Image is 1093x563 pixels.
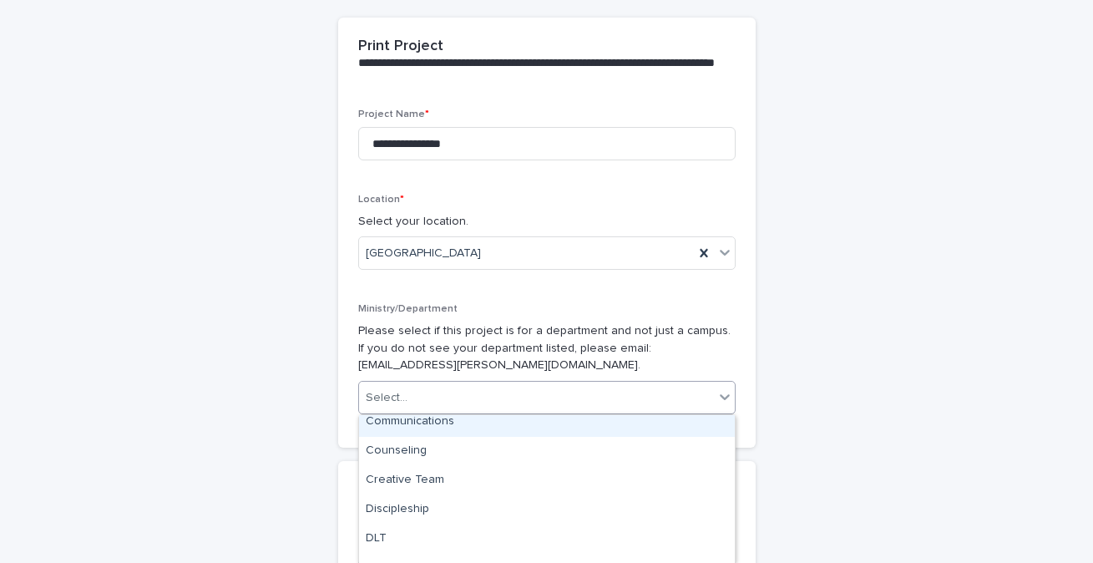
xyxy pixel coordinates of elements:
[366,389,407,407] div: Select...
[358,195,404,205] span: Location
[359,495,735,525] div: Discipleship
[358,322,736,374] p: Please select if this project is for a department and not just a campus. If you do not see your d...
[359,437,735,466] div: Counseling
[366,245,481,262] span: [GEOGRAPHIC_DATA]
[358,213,736,231] p: Select your location.
[359,466,735,495] div: Creative Team
[359,408,735,437] div: Communications
[358,304,458,314] span: Ministry/Department
[358,109,429,119] span: Project Name
[359,525,735,554] div: DLT
[358,38,443,56] h2: Print Project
